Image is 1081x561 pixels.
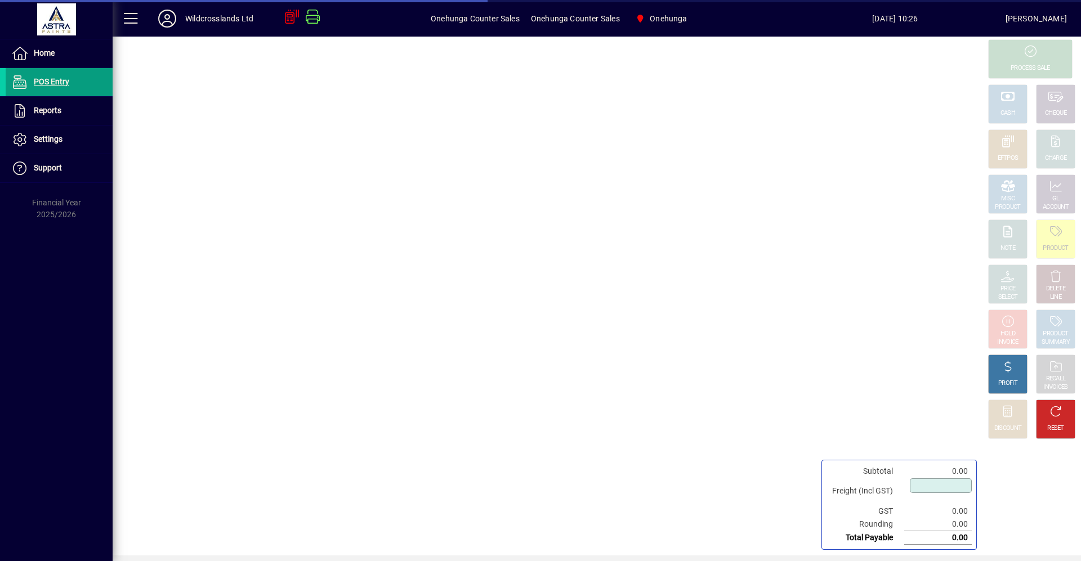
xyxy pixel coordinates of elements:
div: EFTPOS [998,154,1019,163]
div: RECALL [1046,375,1066,383]
div: SUMMARY [1042,338,1070,347]
td: 0.00 [904,531,972,545]
td: 0.00 [904,505,972,518]
td: 0.00 [904,518,972,531]
div: DELETE [1046,285,1065,293]
div: CHEQUE [1045,109,1066,118]
div: RESET [1047,424,1064,433]
span: Home [34,48,55,57]
div: MISC [1001,195,1015,203]
div: Wildcrosslands Ltd [185,10,253,28]
button: Profile [149,8,185,29]
div: PRODUCT [995,203,1020,212]
span: POS Entry [34,77,69,86]
td: GST [827,505,904,518]
td: Subtotal [827,465,904,478]
div: PRODUCT [1043,244,1068,253]
span: Reports [34,106,61,115]
span: Onehunga [631,8,692,29]
a: Support [6,154,113,182]
span: Support [34,163,62,172]
td: Total Payable [827,531,904,545]
div: DISCOUNT [994,424,1021,433]
div: [PERSON_NAME] [1006,10,1067,28]
div: INVOICE [997,338,1018,347]
div: PROFIT [998,379,1017,388]
div: ACCOUNT [1043,203,1069,212]
div: GL [1052,195,1060,203]
div: PRODUCT [1043,330,1068,338]
div: NOTE [1000,244,1015,253]
td: Freight (Incl GST) [827,478,904,505]
span: Settings [34,134,62,143]
div: INVOICES [1043,383,1067,392]
div: PRICE [1000,285,1016,293]
span: Onehunga Counter Sales [431,10,520,28]
a: Reports [6,97,113,125]
a: Settings [6,125,113,154]
span: Onehunga [650,10,687,28]
a: Home [6,39,113,68]
div: CASH [1000,109,1015,118]
td: Rounding [827,518,904,531]
div: CHARGE [1045,154,1067,163]
div: LINE [1050,293,1061,302]
td: 0.00 [904,465,972,478]
span: Onehunga Counter Sales [531,10,620,28]
div: HOLD [1000,330,1015,338]
div: PROCESS SALE [1011,64,1050,73]
span: [DATE] 10:26 [785,10,1006,28]
div: SELECT [998,293,1018,302]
